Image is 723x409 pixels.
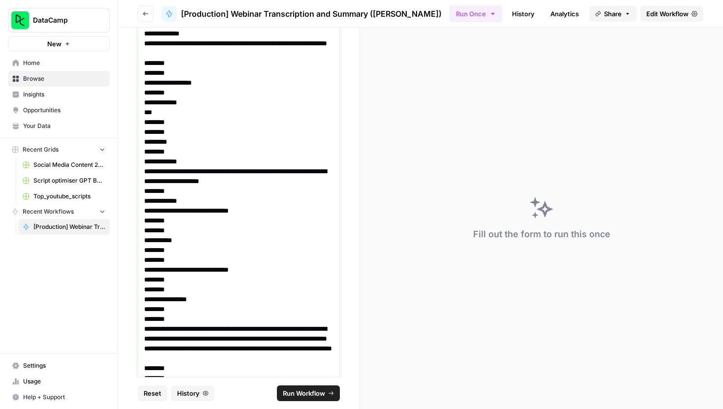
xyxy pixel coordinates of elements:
[177,388,200,398] span: History
[171,385,214,401] button: History
[544,6,585,22] a: Analytics
[8,36,110,51] button: New
[138,385,167,401] button: Reset
[18,157,110,173] a: Social Media Content 2025
[589,6,636,22] button: Share
[8,55,110,71] a: Home
[18,173,110,189] a: Script optimiser GPT Build V2 Grid
[144,388,161,398] span: Reset
[18,189,110,204] a: Top_youtube_scripts
[33,176,105,185] span: Script optimiser GPT Build V2 Grid
[640,6,703,22] a: Edit Workflow
[23,393,105,402] span: Help + Support
[8,142,110,157] button: Recent Grids
[33,222,105,231] span: [Production] Webinar Transcription and Summary ([PERSON_NAME])
[23,90,105,99] span: Insights
[11,11,29,29] img: DataCamp Logo
[473,227,610,241] div: Fill out the form to run this once
[8,389,110,405] button: Help + Support
[23,361,105,370] span: Settings
[8,87,110,102] a: Insights
[23,106,105,115] span: Opportunities
[8,102,110,118] a: Opportunities
[161,6,442,22] a: [Production] Webinar Transcription and Summary ([PERSON_NAME])
[646,9,689,19] span: Edit Workflow
[23,122,105,130] span: Your Data
[8,204,110,219] button: Recent Workflows
[23,207,74,216] span: Recent Workflows
[604,9,622,19] span: Share
[8,118,110,134] a: Your Data
[8,71,110,87] a: Browse
[506,6,541,22] a: History
[8,374,110,389] a: Usage
[23,145,59,154] span: Recent Grids
[450,5,502,22] button: Run Once
[23,74,105,83] span: Browse
[33,160,105,169] span: Social Media Content 2025
[33,192,105,201] span: Top_youtube_scripts
[18,219,110,235] a: [Production] Webinar Transcription and Summary ([PERSON_NAME])
[283,388,325,398] span: Run Workflow
[23,59,105,67] span: Home
[23,377,105,386] span: Usage
[8,8,110,32] button: Workspace: DataCamp
[181,8,442,20] span: [Production] Webinar Transcription and Summary ([PERSON_NAME])
[277,385,340,401] button: Run Workflow
[33,15,92,25] span: DataCamp
[8,358,110,374] a: Settings
[47,39,61,49] span: New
